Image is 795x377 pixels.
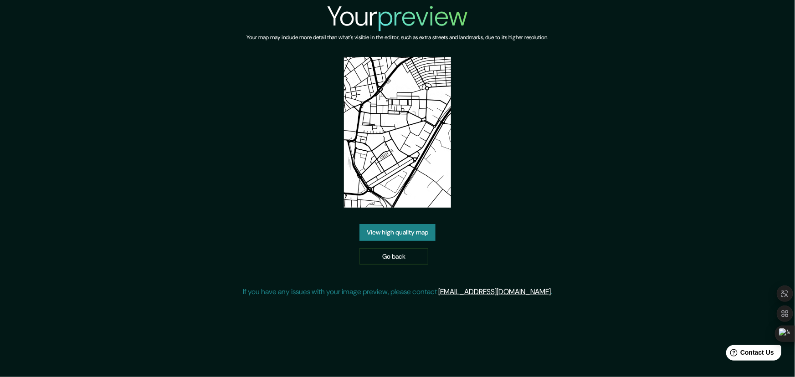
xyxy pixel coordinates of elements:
[359,248,428,265] a: Go back
[344,57,451,208] img: created-map-preview
[359,224,436,241] a: View high quality map
[247,33,549,42] h6: Your map may include more detail than what's visible in the editor, such as extra streets and lan...
[243,286,552,297] p: If you have any issues with your image preview, please contact .
[714,341,785,367] iframe: Help widget launcher
[438,287,551,296] a: [EMAIL_ADDRESS][DOMAIN_NAME]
